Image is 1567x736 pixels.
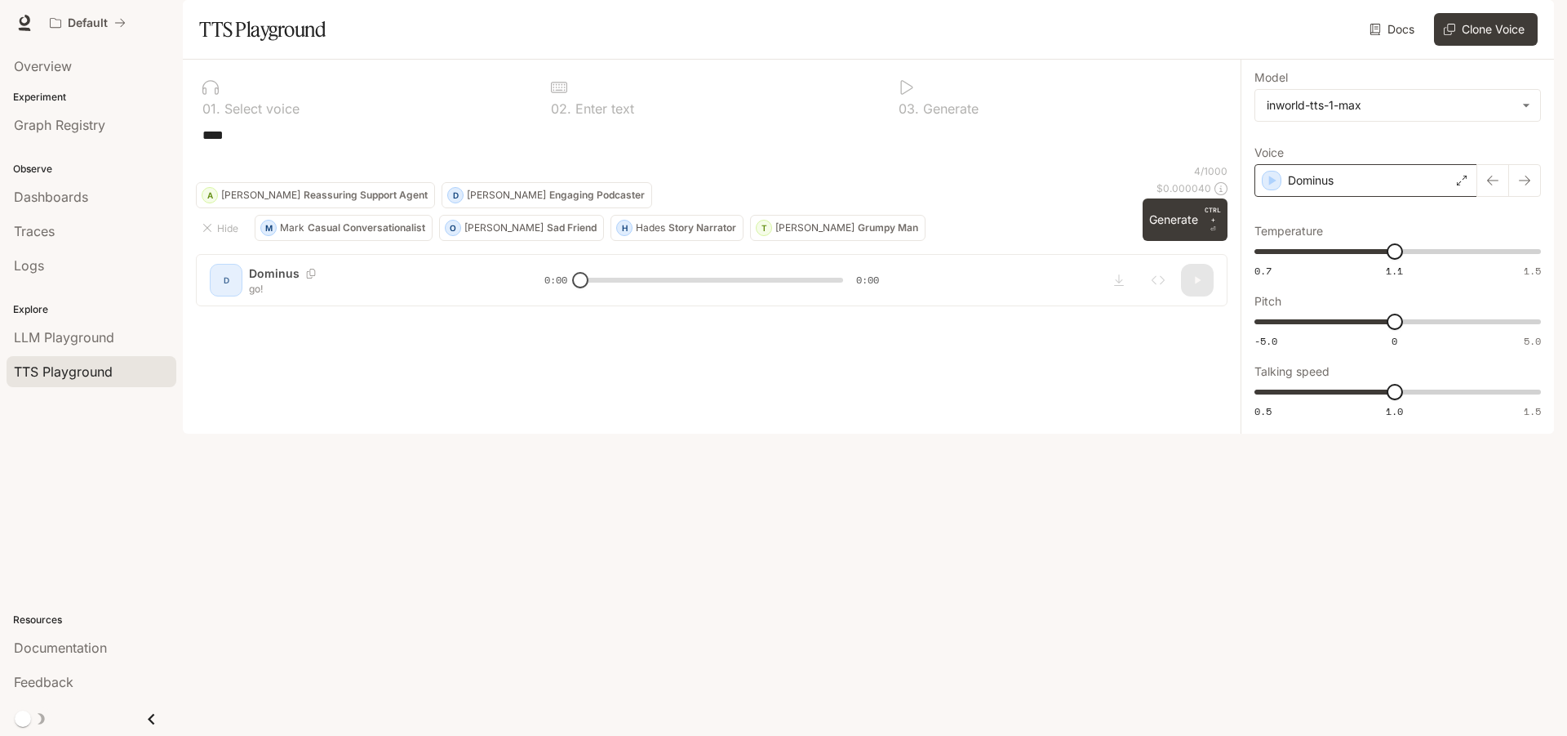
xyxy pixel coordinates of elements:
[304,190,428,200] p: Reassuring Support Agent
[1392,334,1397,348] span: 0
[899,102,919,115] p: 0 3 .
[668,223,736,233] p: Story Narrator
[280,223,304,233] p: Mark
[1205,205,1221,225] p: CTRL +
[1386,264,1403,278] span: 1.1
[636,223,665,233] p: Hades
[261,215,276,241] div: M
[1194,164,1227,178] p: 4 / 1000
[1254,225,1323,237] p: Temperature
[1254,72,1288,83] p: Model
[1366,13,1421,46] a: Docs
[1524,404,1541,418] span: 1.5
[1524,334,1541,348] span: 5.0
[1434,13,1538,46] button: Clone Voice
[1255,90,1540,121] div: inworld-tts-1-max
[775,223,855,233] p: [PERSON_NAME]
[1254,296,1281,307] p: Pitch
[202,182,217,208] div: A
[1386,404,1403,418] span: 1.0
[571,102,634,115] p: Enter text
[1254,147,1284,158] p: Voice
[308,223,425,233] p: Casual Conversationalist
[442,182,652,208] button: D[PERSON_NAME]Engaging Podcaster
[68,16,108,30] p: Default
[1254,334,1277,348] span: -5.0
[757,215,771,241] div: T
[220,102,300,115] p: Select voice
[1205,205,1221,234] p: ⏎
[1143,198,1227,241] button: GenerateCTRL +⏎
[467,190,546,200] p: [PERSON_NAME]
[549,190,645,200] p: Engaging Podcaster
[446,215,460,241] div: O
[464,223,544,233] p: [PERSON_NAME]
[610,215,744,241] button: HHadesStory Narrator
[1254,404,1272,418] span: 0.5
[617,215,632,241] div: H
[196,215,248,241] button: Hide
[196,182,435,208] button: A[PERSON_NAME]Reassuring Support Agent
[1254,366,1330,377] p: Talking speed
[1254,264,1272,278] span: 0.7
[42,7,133,39] button: All workspaces
[221,190,300,200] p: [PERSON_NAME]
[1156,181,1211,195] p: $ 0.000040
[750,215,926,241] button: T[PERSON_NAME]Grumpy Man
[199,13,326,46] h1: TTS Playground
[448,182,463,208] div: D
[551,102,571,115] p: 0 2 .
[919,102,979,115] p: Generate
[202,102,220,115] p: 0 1 .
[439,215,604,241] button: O[PERSON_NAME]Sad Friend
[1267,97,1514,114] div: inworld-tts-1-max
[547,223,597,233] p: Sad Friend
[255,215,433,241] button: MMarkCasual Conversationalist
[1288,172,1334,189] p: Dominus
[858,223,918,233] p: Grumpy Man
[1524,264,1541,278] span: 1.5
